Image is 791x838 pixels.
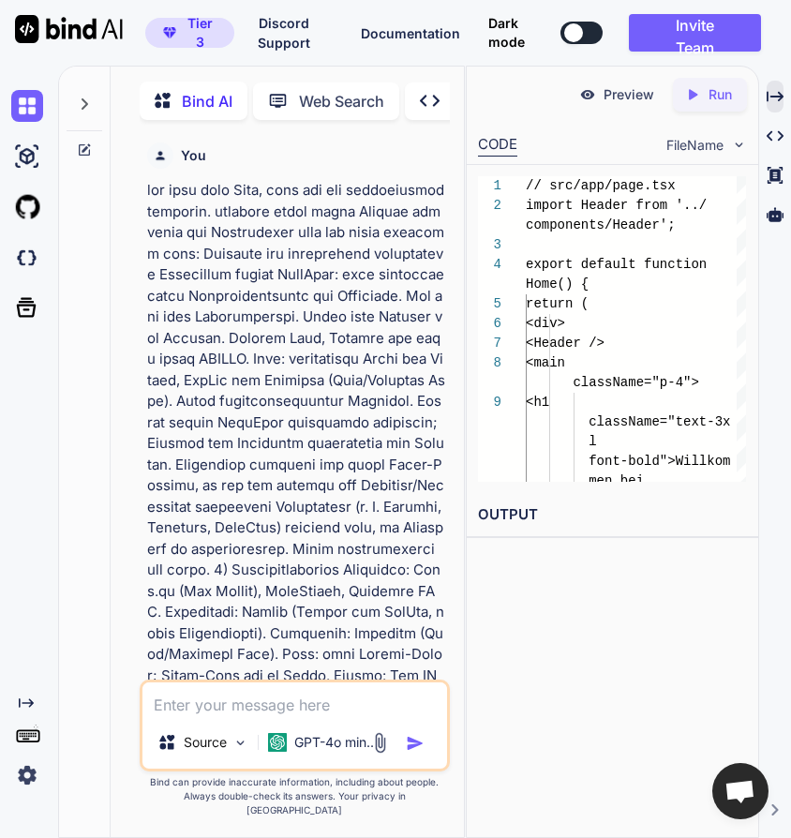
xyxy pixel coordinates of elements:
img: premium [163,27,176,38]
div: Chat öffnen [712,763,769,819]
span: <div> [526,316,565,331]
span: l [589,434,596,449]
button: premiumTier 3 [145,18,234,48]
div: 7 [478,334,501,353]
span: return ( [526,296,589,311]
div: 4 [478,255,501,275]
span: FileName [666,136,724,155]
span: className="p-4"> [574,375,699,390]
img: icon [406,734,425,753]
p: Bind AI [182,90,232,112]
img: chat [11,90,43,122]
img: Bind AI [15,15,123,43]
img: settings [11,759,43,791]
span: Documentation [361,25,460,41]
span: import Header from '../ [526,198,707,213]
span: font-bold">Willkom [589,454,730,469]
span: <h1 [526,395,549,410]
span: Home() { [526,277,589,292]
span: <main [526,355,565,370]
p: Bind can provide inaccurate information, including about people. Always double-check its answers.... [140,775,450,817]
img: GPT-4o mini [268,733,287,752]
span: export default function [526,257,707,272]
div: 6 [478,314,501,334]
span: Discord Support [258,15,310,51]
img: Pick Models [232,735,248,751]
h2: OUTPUT [467,493,758,537]
p: GPT-4o min.. [294,733,374,752]
button: Invite Team [629,14,761,52]
img: darkCloudIdeIcon [11,242,43,274]
div: 3 [478,235,501,255]
button: Documentation [361,23,460,43]
span: Dark mode [488,14,553,52]
span: Tier 3 [184,14,216,52]
img: githubLight [11,191,43,223]
button: Discord Support [234,13,333,52]
div: CODE [478,134,517,157]
p: Source [184,733,227,752]
p: Run [709,85,732,104]
div: 9 [478,393,501,412]
img: chevron down [731,137,747,153]
span: // src/app/page.tsx [526,178,676,193]
span: className="text-3x [589,414,730,429]
p: Web Search [299,90,384,112]
span: <Header /> [526,336,604,351]
div: 2 [478,196,501,216]
div: 8 [478,353,501,373]
p: Preview [604,85,654,104]
span: men bei [589,473,644,488]
img: attachment [369,732,391,754]
span: components/Header'; [526,217,676,232]
img: ai-studio [11,141,43,172]
div: 1 [478,176,501,196]
h6: You [181,146,206,165]
img: preview [579,86,596,103]
div: 5 [478,294,501,314]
